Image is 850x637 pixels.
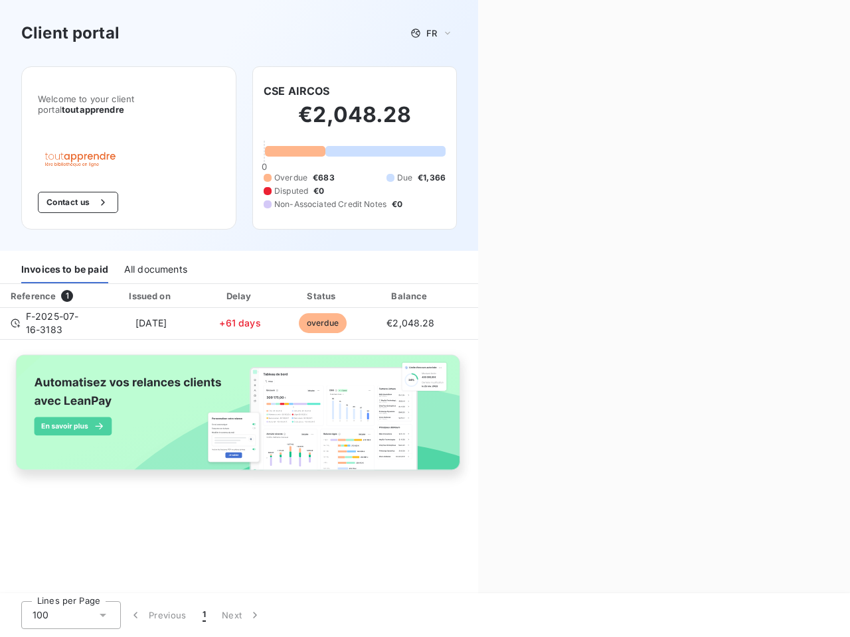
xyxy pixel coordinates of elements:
span: Disputed [274,185,308,197]
span: toutapprendre [62,104,124,115]
button: Next [214,601,270,629]
img: banner [5,348,473,490]
span: Welcome to your client portal [38,94,220,115]
span: 0 [262,161,267,172]
button: Previous [121,601,195,629]
span: €2,048.28 [386,317,434,328]
span: FR [426,28,437,38]
div: Issued on [105,289,197,303]
span: F-2025-07-16-3183 [26,310,92,336]
span: €0 [392,198,402,210]
span: 100 [33,608,48,622]
span: overdue [299,313,347,333]
div: Delay [203,289,278,303]
button: 1 [195,601,214,629]
span: €1,366 [418,172,446,184]
h2: €2,048.28 [264,102,446,141]
div: All documents [124,255,187,283]
span: Overdue [274,172,307,184]
div: Reference [11,291,56,301]
h6: CSE AIRCOS [264,83,330,99]
span: [DATE] [135,317,167,328]
span: Due [397,172,412,184]
span: +61 days [219,317,260,328]
button: Contact us [38,192,118,213]
div: Attachments [459,289,566,303]
div: Balance [367,289,454,303]
span: €0 [313,185,324,197]
span: 1 [203,608,206,622]
div: Status [283,289,362,303]
span: €683 [313,172,335,184]
h3: Client portal [21,21,120,45]
img: Company logo [38,147,123,171]
span: Non-Associated Credit Notes [274,198,386,210]
div: Invoices to be paid [21,255,108,283]
span: 1 [61,290,73,302]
